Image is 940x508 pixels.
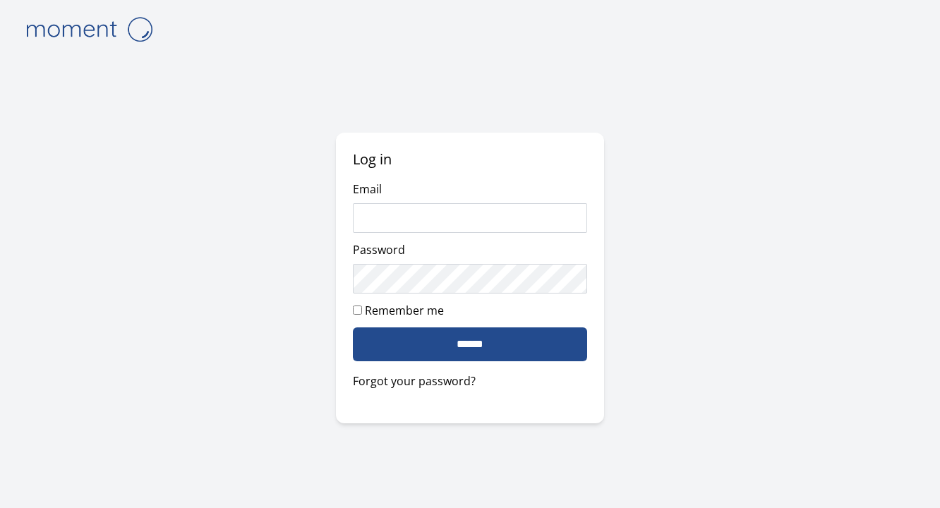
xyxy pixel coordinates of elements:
label: Password [353,242,405,258]
label: Email [353,181,382,197]
h2: Log in [353,150,587,169]
img: logo-4e3dc11c47720685a147b03b5a06dd966a58ff35d612b21f08c02c0306f2b779.png [18,11,159,47]
a: Forgot your password? [353,373,587,389]
label: Remember me [365,303,444,318]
